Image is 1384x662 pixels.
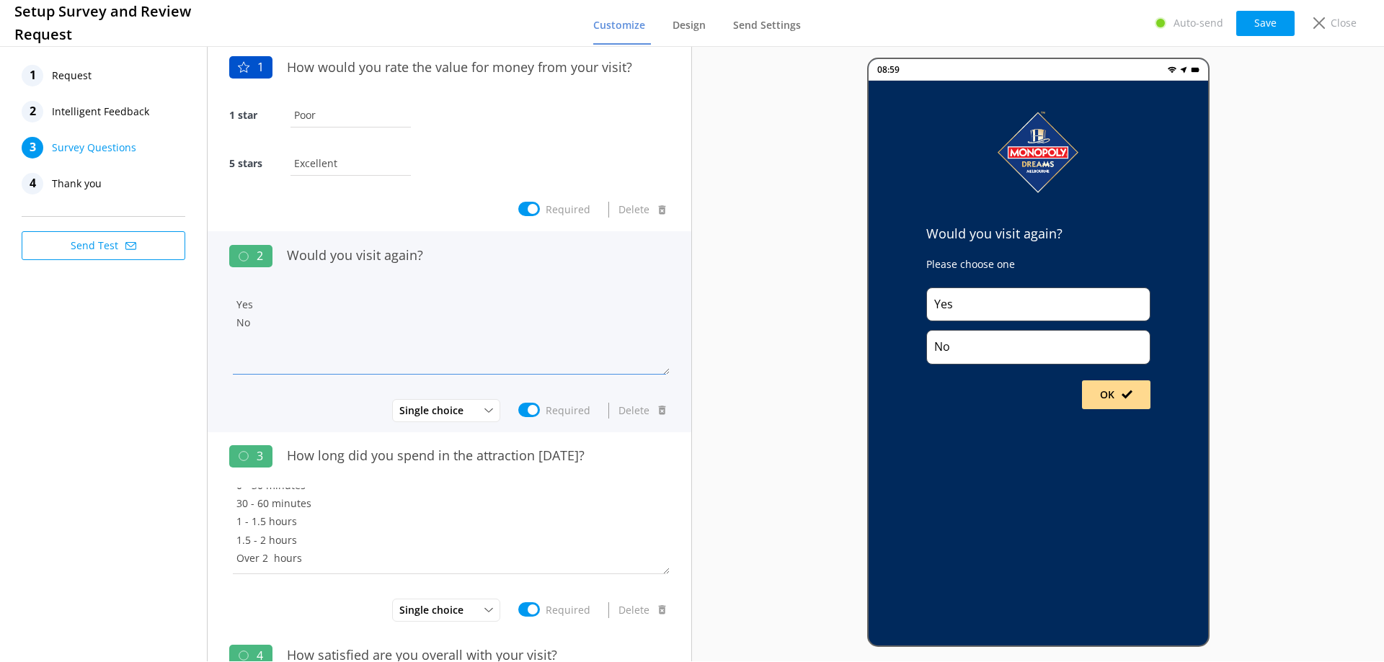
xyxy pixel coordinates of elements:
[616,195,670,224] button: Delete
[733,18,801,32] span: Send Settings
[926,287,1150,322] div: Yes
[1331,15,1357,31] p: Close
[52,65,92,86] span: Request
[280,439,670,472] input: Enter your question here
[1179,66,1188,74] img: near-me.png
[546,202,590,218] label: Required
[994,109,1082,196] img: 275-1743573225.png
[280,238,670,271] input: Enter your question here
[616,596,670,625] button: Delete
[593,18,645,32] span: Customize
[229,107,287,123] label: 1 star
[546,403,590,419] label: Required
[1236,11,1295,36] button: Save
[22,65,43,86] div: 1
[52,101,149,122] span: Intelligent Feedback
[229,56,272,79] div: 1
[229,245,272,268] div: 2
[926,256,1150,272] p: Please choose one
[229,488,670,574] textarea: 0 - 30 minutes 30 - 60 minutes 1 - 1.5 hours 1.5 - 2 hours Over 2 hours
[22,137,43,158] div: 3
[399,403,472,419] span: Single choice
[52,173,102,194] span: Thank you
[229,156,287,171] label: 5 stars
[22,101,43,122] div: 2
[229,288,670,375] textarea: Yes No
[1168,66,1176,74] img: wifi.png
[22,231,185,260] button: Send Test
[1191,66,1199,74] img: battery.png
[1082,380,1150,409] button: OK
[52,137,136,158] span: Survey Questions
[22,173,43,194] div: 4
[926,225,1150,242] p: Would you visit again?
[926,330,1150,364] div: No
[673,18,706,32] span: Design
[877,63,900,76] p: 08:59
[546,602,590,618] label: Required
[616,396,670,425] button: Delete
[229,445,272,468] div: 3
[1174,15,1223,31] p: Auto-send
[399,602,472,618] span: Single choice
[280,50,670,83] input: Enter your question here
